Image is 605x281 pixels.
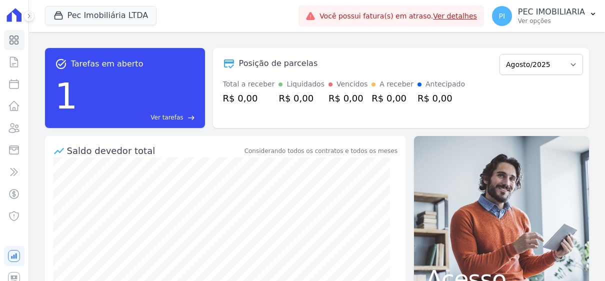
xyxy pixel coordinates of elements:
div: R$ 0,00 [417,91,465,105]
a: Ver detalhes [433,12,477,20]
div: Vencidos [336,79,367,89]
span: Ver tarefas [150,113,183,122]
div: 1 [55,70,78,122]
div: Total a receber [223,79,275,89]
p: PEC IMOBILIARIA [518,7,585,17]
span: east [187,114,195,121]
button: Pec Imobiliária LTDA [45,6,157,25]
div: A receber [379,79,413,89]
span: Você possui fatura(s) em atraso. [319,11,477,21]
p: Ver opções [518,17,585,25]
button: PI PEC IMOBILIARIA Ver opções [484,2,605,30]
div: Liquidados [286,79,324,89]
span: PI [499,12,505,19]
div: Considerando todos os contratos e todos os meses [244,146,397,155]
div: Saldo devedor total [67,144,242,157]
div: Posição de parcelas [239,57,318,69]
div: R$ 0,00 [223,91,275,105]
div: Antecipado [425,79,465,89]
div: R$ 0,00 [328,91,367,105]
div: R$ 0,00 [371,91,413,105]
span: Tarefas em aberto [71,58,143,70]
span: task_alt [55,58,67,70]
div: R$ 0,00 [278,91,324,105]
a: Ver tarefas east [81,113,194,122]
